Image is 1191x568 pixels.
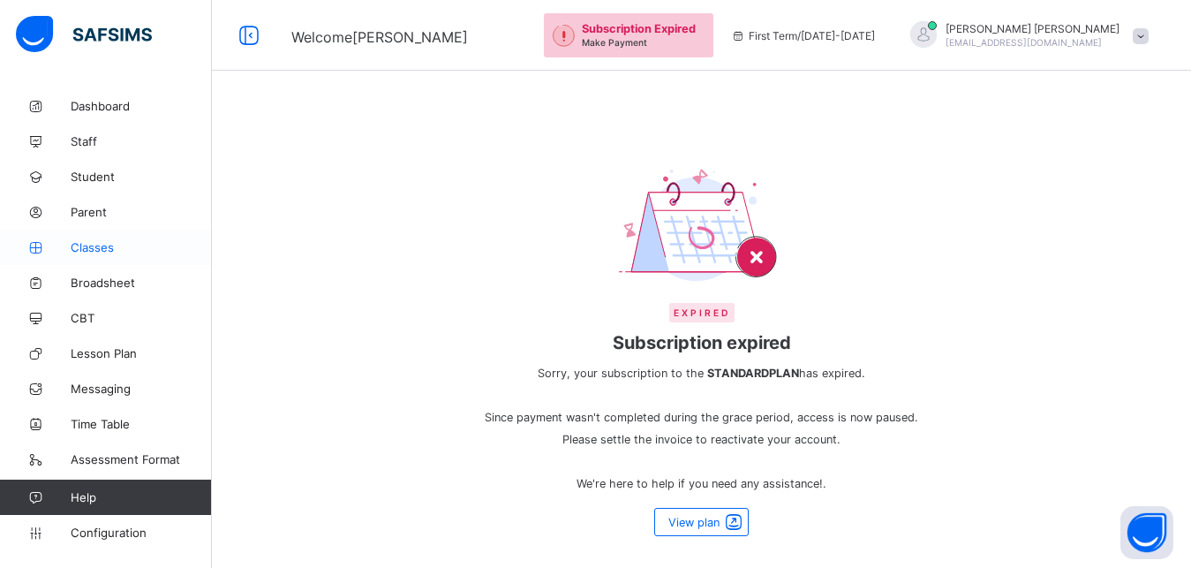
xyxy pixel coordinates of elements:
span: Dashboard [71,99,212,113]
span: Staff [71,134,212,148]
span: Student [71,170,212,184]
span: Expired [669,303,735,322]
b: STANDARD PLAN [707,367,799,380]
span: Configuration [71,526,211,540]
span: Help [71,490,211,504]
span: Assessment Format [71,452,212,466]
span: Make Payment [582,37,647,48]
span: Time Table [71,417,212,431]
span: CBT [71,311,212,325]
span: [EMAIL_ADDRESS][DOMAIN_NAME] [946,37,1102,48]
div: MAHMUD-NAJIMMAHMUD [893,21,1157,50]
img: expired-calendar.b2ede95de4b0fc63d738ed6e38433d8b.svg [619,168,785,285]
span: Lesson Plan [71,346,212,360]
span: Messaging [71,382,212,396]
span: Parent [71,205,212,219]
span: Subscription Expired [582,22,696,35]
span: Broadsheet [71,276,212,290]
button: Open asap [1120,506,1173,559]
span: [PERSON_NAME] [PERSON_NAME] [946,22,1119,35]
img: outstanding-1.146d663e52f09953f639664a84e30106.svg [553,25,575,47]
span: View plan [668,516,720,529]
span: Welcome [PERSON_NAME] [291,28,468,46]
span: Classes [71,240,212,254]
span: Subscription expired [477,332,927,353]
span: session/term information [731,29,875,42]
img: safsims [16,16,152,53]
span: Sorry, your subscription to the has expired. Since payment wasn't completed during the grace peri... [477,362,927,495]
